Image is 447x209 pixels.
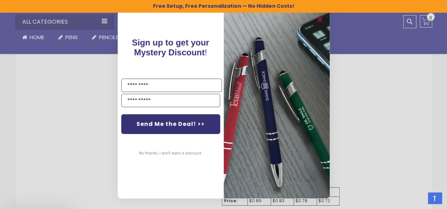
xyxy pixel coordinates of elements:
[121,114,220,134] button: Send Me the Deal! >>
[135,145,206,162] button: No thanks, I don't want a discount.
[314,14,325,25] button: Close dialog
[224,11,330,198] img: 081b18bf-2f98-4675-a917-09431eb06994.jpeg
[132,38,209,57] span: !
[389,190,447,209] iframe: Google Customer Reviews
[121,94,220,107] input: YOUR EMAIL
[132,38,209,57] span: Sign up to get your Mystery Discount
